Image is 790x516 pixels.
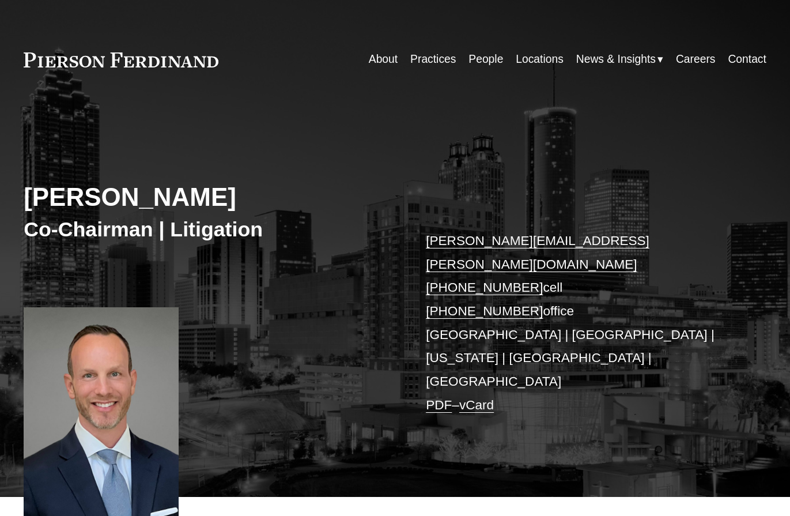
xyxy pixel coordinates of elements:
[24,217,395,242] h3: Co-Chairman | Litigation
[426,398,452,412] a: PDF
[676,48,716,71] a: Careers
[468,48,503,71] a: People
[576,50,656,70] span: News & Insights
[410,48,456,71] a: Practices
[426,233,649,272] a: [PERSON_NAME][EMAIL_ADDRESS][PERSON_NAME][DOMAIN_NAME]
[516,48,564,71] a: Locations
[728,48,766,71] a: Contact
[426,280,543,295] a: [PHONE_NUMBER]
[426,304,543,318] a: [PHONE_NUMBER]
[426,229,735,417] p: cell office [GEOGRAPHIC_DATA] | [GEOGRAPHIC_DATA] | [US_STATE] | [GEOGRAPHIC_DATA] | [GEOGRAPHIC_...
[24,182,395,212] h2: [PERSON_NAME]
[576,48,663,71] a: folder dropdown
[369,48,398,71] a: About
[459,398,494,412] a: vCard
